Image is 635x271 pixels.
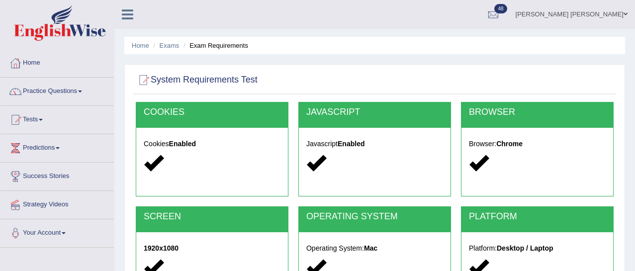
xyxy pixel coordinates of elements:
h2: SCREEN [144,212,280,222]
a: Exams [160,42,180,49]
li: Exam Requirements [181,41,248,50]
strong: Desktop / Laptop [497,244,553,252]
h2: COOKIES [144,107,280,117]
a: Success Stories [0,163,114,187]
h5: Cookies [144,140,280,148]
h5: Operating System: [306,245,443,252]
a: Practice Questions [0,78,114,102]
h2: PLATFORM [469,212,606,222]
h2: JAVASCRIPT [306,107,443,117]
span: 48 [494,4,507,13]
h2: BROWSER [469,107,606,117]
strong: Enabled [338,140,364,148]
strong: Enabled [169,140,196,148]
strong: Chrome [496,140,523,148]
strong: 1920x1080 [144,244,179,252]
h2: OPERATING SYSTEM [306,212,443,222]
a: Strategy Videos [0,191,114,216]
h5: Platform: [469,245,606,252]
a: Predictions [0,134,114,159]
a: Home [0,49,114,74]
a: Home [132,42,149,49]
h5: Browser: [469,140,606,148]
h2: System Requirements Test [136,73,258,88]
strong: Mac [364,244,377,252]
h5: Javascript [306,140,443,148]
a: Tests [0,106,114,131]
a: Your Account [0,219,114,244]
